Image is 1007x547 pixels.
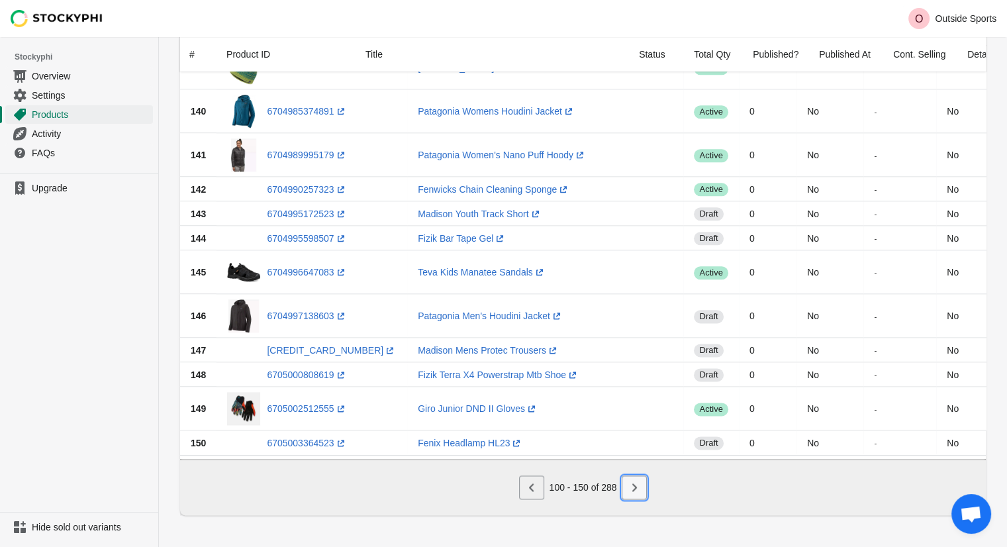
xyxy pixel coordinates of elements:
[189,48,196,61] div: #
[191,267,206,277] span: 145
[5,518,153,536] a: Hide sold out variants
[694,344,723,357] span: draft
[883,37,957,72] div: Cont. Selling
[418,345,559,356] a: Madison Mens Protec Trousers(opens a new window)
[418,438,523,448] a: Fenix Headlamp HL23(opens a new window)
[739,430,796,455] td: 0
[739,250,796,294] td: 0
[267,311,347,321] a: 6704997138603(opens a new window)
[739,362,796,387] td: 0
[874,370,877,379] small: -
[739,294,796,338] td: 0
[796,226,863,250] td: No
[796,362,863,387] td: No
[694,436,723,450] span: draft
[694,105,728,119] span: active
[227,95,260,128] img: Patagonia-Womens-Houdini-Jacket-Outside-Sports-6551.jpg
[267,438,347,448] a: 6705003364523(opens a new window)
[267,106,347,117] a: 6704985374891(opens a new window)
[796,250,863,294] td: No
[32,89,150,102] span: Settings
[418,370,579,380] a: Fizik Terra X4 Powerstrap Mtb Shoe(opens a new window)
[796,201,863,226] td: No
[216,37,355,72] div: Product ID
[32,521,150,534] span: Hide sold out variants
[874,209,877,218] small: -
[796,89,863,133] td: No
[191,150,206,160] span: 141
[874,346,877,354] small: -
[874,64,877,72] small: -
[694,310,723,323] span: draft
[418,403,538,414] a: Giro Junior DND II Gloves(opens a new window)
[11,10,103,27] img: Stockyphi
[694,403,728,416] span: active
[355,37,628,72] div: Title
[742,37,808,72] div: Published?
[267,403,347,414] a: 6705002512555(opens a new window)
[739,201,796,226] td: 0
[191,233,206,244] span: 144
[267,184,347,195] a: 6704990257323(opens a new window)
[191,403,206,414] span: 149
[935,13,996,24] p: Outside Sports
[227,256,260,289] img: Teva-Kids-Manatee-Sandals-Outside-Sports-9733.jpg
[908,8,930,29] span: Avatar with initials O
[739,338,796,362] td: 0
[951,494,991,534] a: Open chat
[267,345,397,356] a: [CREDIT_CARD_NUMBER](opens a new window)
[796,387,863,430] td: No
[191,184,206,195] span: 142
[227,299,260,332] img: Patagonia-Men-s-Houdini-Jacket-Outside-Sports-4229.webp
[694,368,723,381] span: draft
[519,475,544,499] button: Previous
[191,345,206,356] span: 147
[874,107,877,116] small: -
[694,232,723,245] span: draft
[874,151,877,160] small: -
[622,475,647,499] button: Next
[15,50,158,64] span: Stockyphi
[5,143,153,162] a: FAQs
[739,177,796,201] td: 0
[796,177,863,201] td: No
[227,138,260,172] img: Patagonia-Women-s-Nano-Puff-Hoody-Outside-Sports-4910.webp
[32,70,150,83] span: Overview
[32,181,150,195] span: Upgrade
[628,37,683,72] div: Status
[915,13,923,25] text: O
[5,85,153,105] a: Settings
[957,37,1006,72] div: Details
[694,207,723,221] span: draft
[32,127,150,140] span: Activity
[874,438,877,447] small: -
[191,106,206,117] span: 140
[191,311,206,321] span: 146
[903,5,1002,32] button: Avatar with initials OOutside Sports
[739,226,796,250] td: 0
[739,89,796,133] td: 0
[519,470,647,499] nav: Pagination
[267,209,347,219] a: 6704995172523(opens a new window)
[874,185,877,193] small: -
[796,133,863,177] td: No
[796,430,863,455] td: No
[418,184,570,195] a: Fenwicks Chain Cleaning Sponge(opens a new window)
[683,37,742,72] div: Total Qty
[874,234,877,242] small: -
[267,370,347,380] a: 6705000808619(opens a new window)
[694,183,728,196] span: active
[267,150,347,160] a: 6704989995179(opens a new window)
[191,438,206,448] span: 150
[808,37,883,72] div: Published At
[418,311,563,321] a: Patagonia Men's Houdini Jacket(opens a new window)
[739,133,796,177] td: 0
[267,233,347,244] a: 6704995598507(opens a new window)
[418,233,506,244] a: Fizik Bar Tape Gel(opens a new window)
[796,294,863,338] td: No
[418,267,546,277] a: Teva Kids Manatee Sandals(opens a new window)
[694,266,728,279] span: active
[874,405,877,413] small: -
[418,209,542,219] a: Madison Youth Track Short(opens a new window)
[227,392,260,425] img: Giro-Junior-DND-II-Gloves-Outside-Sports-1433.jpg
